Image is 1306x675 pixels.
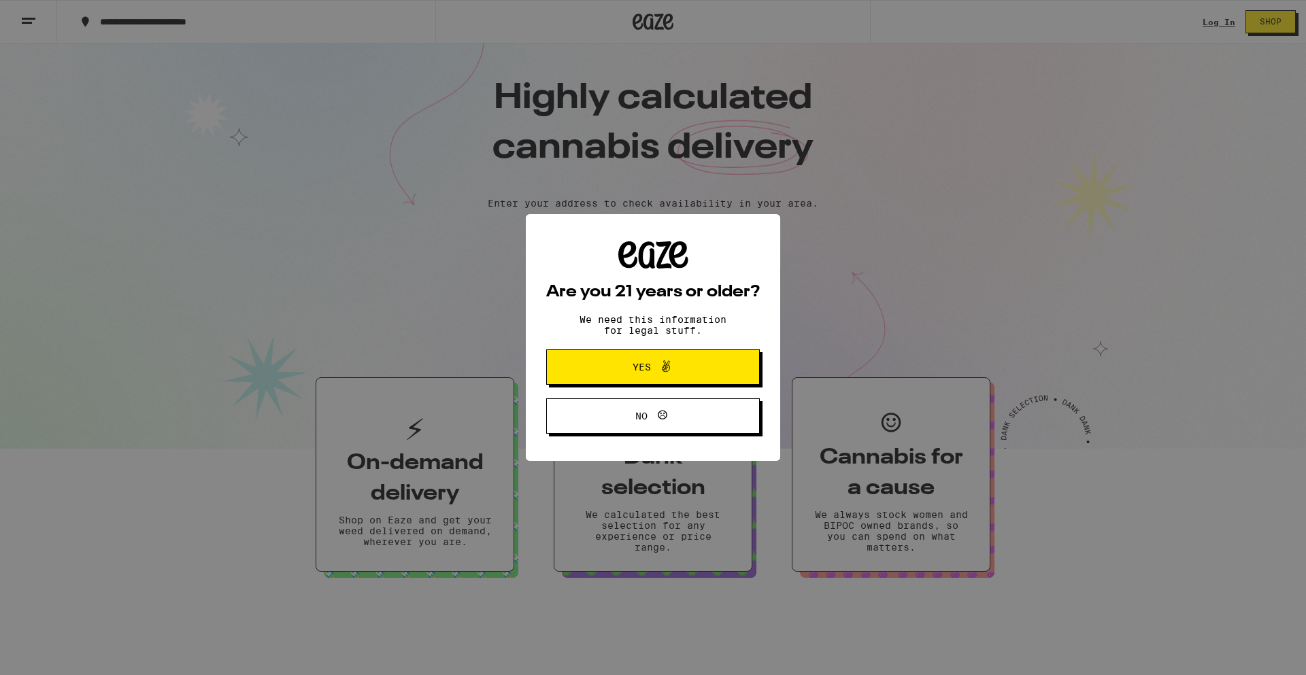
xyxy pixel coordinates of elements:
button: No [546,398,760,434]
span: No [635,411,648,421]
span: Yes [633,362,651,372]
h2: Are you 21 years or older? [546,284,760,300]
p: We need this information for legal stuff. [568,314,738,336]
button: Yes [546,349,760,385]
